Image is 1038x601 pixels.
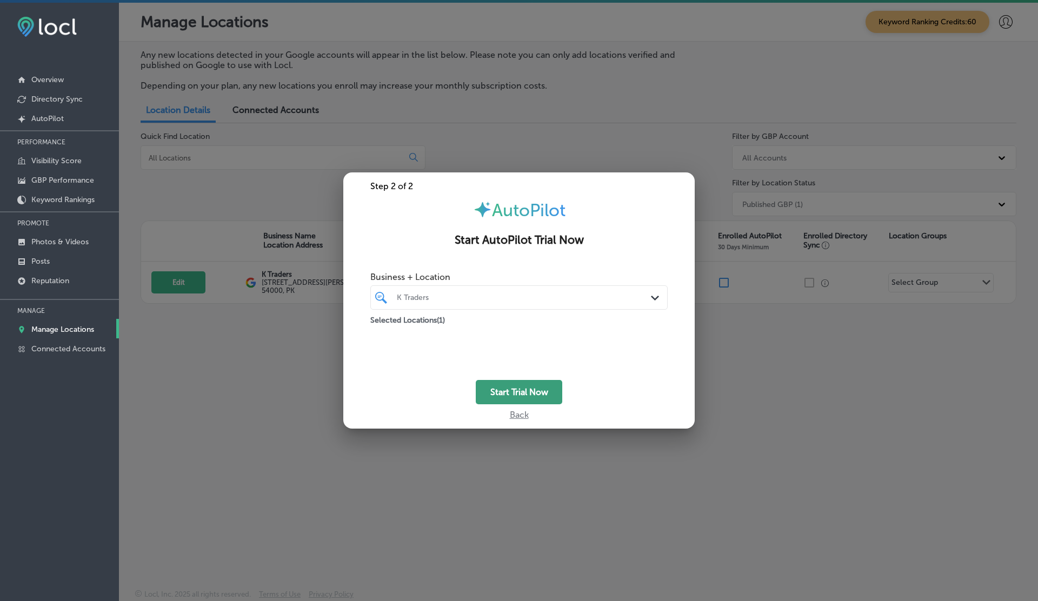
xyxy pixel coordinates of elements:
p: Posts [31,257,50,266]
h2: Start AutoPilot Trial Now [356,233,682,247]
span: AutoPilot [492,200,565,221]
p: Connected Accounts [31,344,105,353]
p: Reputation [31,276,69,285]
button: Start Trial Now [476,380,562,404]
p: Manage Locations [31,325,94,334]
img: fda3e92497d09a02dc62c9cd864e3231.png [17,17,77,37]
img: autopilot-icon [473,200,492,219]
p: Directory Sync [31,95,83,104]
div: Step 2 of 2 [343,181,695,191]
p: GBP Performance [31,176,94,185]
p: AutoPilot [31,114,64,123]
div: K Traders [397,293,652,302]
p: Photos & Videos [31,237,89,246]
div: Back [343,404,695,420]
p: Keyword Rankings [31,195,95,204]
span: Business + Location [370,272,668,282]
p: Visibility Score [31,156,82,165]
p: Overview [31,75,64,84]
p: Selected Locations ( 1 ) [370,311,445,325]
